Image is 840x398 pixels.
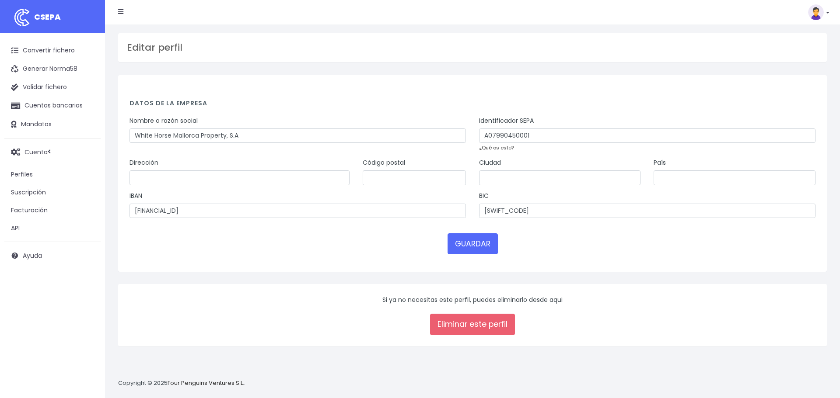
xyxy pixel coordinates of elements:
label: Código postal [363,158,405,167]
div: Si ya no necesitas este perfil, puedes eliminarlo desde aqui [129,295,815,335]
a: ¿Qué es esto? [479,144,514,151]
a: API [4,219,101,237]
button: GUARDAR [448,233,498,254]
h4: Datos de la empresa [129,100,815,111]
a: Cuentas bancarias [4,97,101,115]
label: Identificador SEPA [479,116,534,125]
label: Dirección [129,158,158,167]
span: Cuenta [24,147,48,156]
a: Eliminar este perfil [430,314,515,335]
label: País [654,158,666,167]
a: Validar fichero [4,78,101,97]
label: Ciudad [479,158,501,167]
label: IBAN [129,191,142,201]
p: Copyright © 2025 . [118,379,245,388]
h3: Editar perfil [127,42,818,53]
img: profile [808,4,824,20]
a: Convertir fichero [4,42,101,60]
label: Nombre o razón social [129,116,198,125]
a: Suscripción [4,183,101,201]
a: Generar Norma58 [4,60,101,78]
a: Cuenta [4,143,101,161]
span: CSEPA [34,11,61,22]
a: Mandatos [4,115,101,134]
span: Ayuda [23,251,42,260]
img: logo [11,7,33,28]
a: Ayuda [4,246,101,265]
a: Facturación [4,201,101,219]
a: Four Penguins Ventures S.L. [168,379,244,387]
label: BIC [479,191,489,201]
a: Perfiles [4,166,101,183]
